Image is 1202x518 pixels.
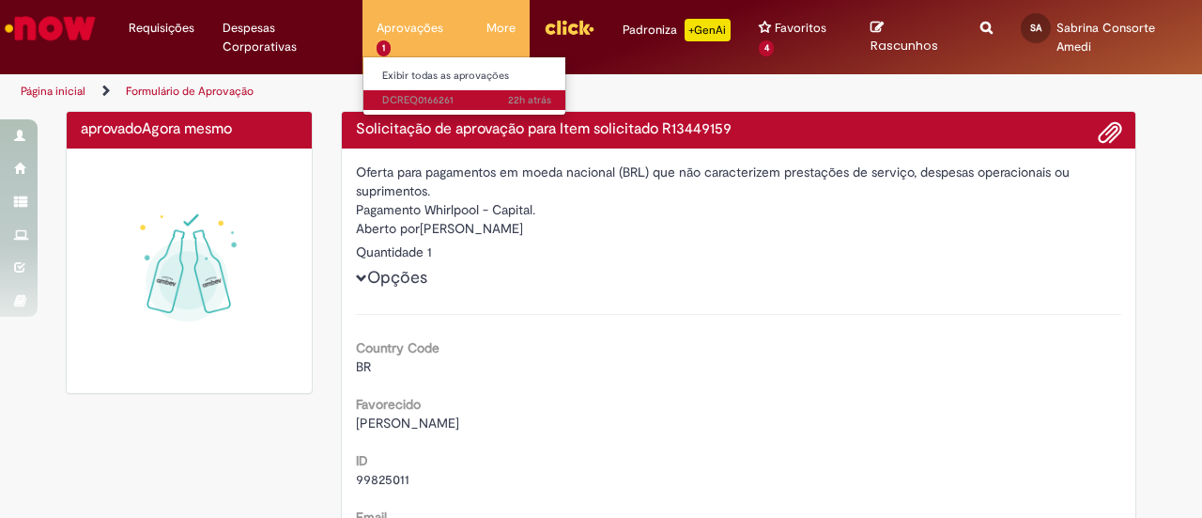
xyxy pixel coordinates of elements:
[1030,22,1041,34] span: SA
[544,13,594,41] img: click_logo_yellow_360x200.png
[356,219,1122,243] div: [PERSON_NAME]
[356,396,421,413] b: Favorecido
[362,56,565,116] ul: Aprovações
[142,119,232,138] span: Agora mesmo
[356,163,1122,200] div: Oferta para pagamentos em moeda nacional (BRL) que não caracterizem prestações de serviço, despes...
[685,19,731,41] p: +GenAi
[21,84,85,99] a: Página inicial
[2,9,99,47] img: ServiceNow
[356,452,368,469] b: ID
[382,93,551,108] span: DCREQ0166261
[356,471,409,488] span: 99825011
[356,243,1122,261] div: Quantidade 1
[356,121,1122,138] h4: Solicitação de aprovação para Item solicitado R13449159
[129,19,194,38] span: Requisições
[508,93,551,107] time: 31/08/2025 11:02:36
[81,163,298,380] img: sucesso_1.gif
[871,37,938,55] span: Rascunhos
[356,339,439,356] b: Country Code
[377,19,443,38] span: Aprovações
[363,66,570,86] a: Exibir todas as aprovações
[81,121,298,138] h4: aprovado
[623,19,731,41] div: Padroniza
[377,40,391,56] span: 1
[223,19,348,56] span: Despesas Corporativas
[775,19,826,38] span: Favoritos
[356,358,371,375] span: BR
[508,93,551,107] span: 22h atrás
[126,84,254,99] a: Formulário de Aprovação
[871,20,952,55] a: Rascunhos
[356,200,1122,219] div: Pagamento Whirlpool - Capital.
[356,415,459,432] span: [PERSON_NAME]
[142,119,232,138] time: 01/09/2025 08:37:38
[1056,20,1155,55] span: Sabrina Consorte Amedi
[486,19,516,38] span: More
[759,40,775,56] span: 4
[363,90,570,111] a: Aberto DCREQ0166261 :
[356,219,420,238] label: Aberto por
[14,74,787,109] ul: Trilhas de página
